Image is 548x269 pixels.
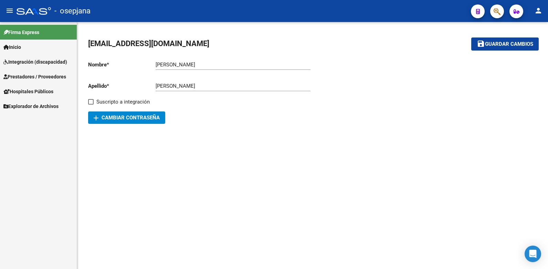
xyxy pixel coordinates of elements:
[88,39,209,48] span: [EMAIL_ADDRESS][DOMAIN_NAME]
[477,40,485,48] mat-icon: save
[96,98,150,106] span: Suscripto a integración
[92,114,100,122] mat-icon: add
[3,88,53,95] span: Hospitales Públicos
[525,246,541,262] div: Open Intercom Messenger
[88,82,156,90] p: Apellido
[94,115,160,121] span: Cambiar Contraseña
[3,29,39,36] span: Firma Express
[6,7,14,15] mat-icon: menu
[88,61,156,68] p: Nombre
[88,111,165,124] button: Cambiar Contraseña
[485,41,533,47] span: Guardar cambios
[534,7,542,15] mat-icon: person
[3,43,21,51] span: Inicio
[3,73,66,80] span: Prestadores / Proveedores
[471,37,539,50] button: Guardar cambios
[3,58,67,66] span: Integración (discapacidad)
[54,3,91,19] span: - osepjana
[3,103,59,110] span: Explorador de Archivos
